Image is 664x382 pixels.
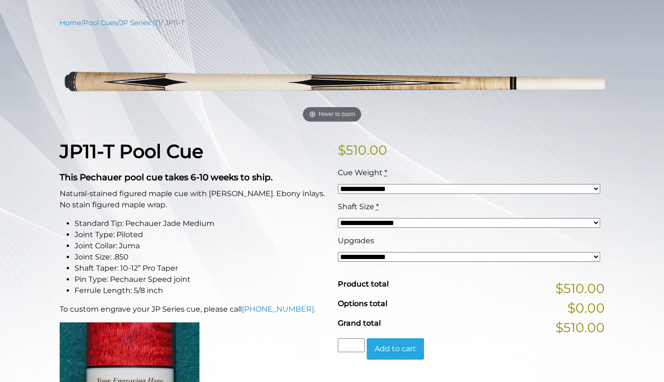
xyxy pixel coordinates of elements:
[338,299,387,308] span: Options total
[338,202,374,211] span: Shaft Size
[75,263,327,274] li: Shaft Taper: 10-12” Pro Taper
[338,142,387,158] bdi: 510.00
[242,305,315,314] a: [PHONE_NUMBER].
[60,19,81,27] a: Home
[75,285,327,296] li: Ferrule Length: 5/8 inch
[60,18,605,28] nav: Breadcrumb
[83,19,117,27] a: Pool Cues
[60,172,273,183] strong: This Pechauer pool cue takes 6-10 weeks to ship.
[338,280,389,288] span: Product total
[555,318,605,337] span: $510.00
[60,188,327,211] p: Natural-stained figured maple cue with [PERSON_NAME]. Ebony inlays. No stain figured maple wrap.
[60,140,203,163] strong: JP11-T Pool Cue
[338,168,383,177] span: Cue Weight
[367,338,424,360] button: Add to cart
[384,168,387,177] abbr: required
[568,298,605,318] span: $0.00
[75,218,327,229] li: Standard Tip: Pechauer Jade Medium
[338,236,374,245] span: Upgrades
[120,19,161,27] a: JP Series (T)
[75,274,327,285] li: Pin Type: Pechauer Speed joint
[75,229,327,240] li: Joint Type: Piloted
[338,142,346,158] span: $
[75,252,327,263] li: Joint Size: .850
[60,304,327,315] p: To custom engrave your JP Series cue, please call
[555,279,605,298] span: $510.00
[338,319,381,327] span: Grand total
[60,35,605,126] a: Hover to zoom
[338,338,365,352] input: Product quantity
[376,202,379,211] abbr: required
[60,35,605,126] img: jp11-T.png
[75,240,327,252] li: Joint Collar: Juma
